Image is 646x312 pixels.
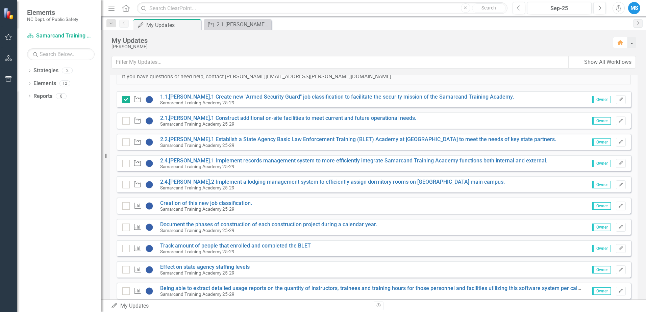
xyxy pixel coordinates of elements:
img: No Information [145,244,153,253]
div: 8 [56,93,67,99]
span: Search [481,5,496,10]
img: No Information [145,181,153,189]
img: No Information [145,96,153,104]
img: No Information [145,266,153,274]
small: Samarcand Training Academy 25-29 [160,121,234,127]
span: Owner [592,202,611,210]
div: 2 [62,68,73,74]
img: ClearPoint Strategy [3,7,16,20]
a: 2.4.[PERSON_NAME].2 Implement a lodging management system to efficiently assign dormitory rooms o... [160,179,505,185]
button: MS [628,2,640,14]
a: 2.1.[PERSON_NAME].1 Construct additional on-site facilities to meet current and future operationa... [160,115,416,121]
div: 12 [59,81,70,86]
a: Samarcand Training Academy 25-29 [27,32,95,40]
img: No Information [145,117,153,125]
a: Strategies [33,67,58,75]
small: Samarcand Training Academy 25-29 [160,228,234,233]
small: Samarcand Training Academy 25-29 [160,164,234,169]
a: 1.1.[PERSON_NAME].1 Create new "Armed Security Guard" job classification to facilitate the securi... [160,94,514,100]
div: My Updates [146,21,199,29]
small: Samarcand Training Academy 25-29 [160,185,234,190]
span: Owner [592,138,611,146]
a: 2.4.[PERSON_NAME].1 Implement records management system to more efficiently integrate Samarcand T... [160,157,547,164]
a: 2.2.[PERSON_NAME].1 Establish a State Agency Basic Law Enforcement Training (BLET) Academy at [GE... [160,136,556,142]
span: Owner [592,224,611,231]
span: Owner [592,266,611,274]
a: Being able to extract detailed usage reports on the quantity of instructors, trainees and trainin... [160,285,605,291]
small: Samarcand Training Academy 25-29 [160,270,234,276]
input: Filter My Updates... [111,56,569,69]
input: Search Below... [27,48,95,60]
span: Owner [592,287,611,295]
input: Search ClearPoint... [137,2,507,14]
img: No Information [145,138,153,146]
a: Elements [33,80,56,87]
a: Track amount of people that enrolled and completed the BLET [160,242,311,249]
a: Reports [33,93,52,100]
img: No Information [145,287,153,295]
small: Samarcand Training Academy 25-29 [160,100,234,105]
span: Owner [592,96,611,103]
a: Creation of this new job classification. [160,200,252,206]
img: No Information [145,159,153,167]
small: Samarcand Training Academy 25-29 [160,206,234,212]
div: My Updates [111,37,606,44]
div: [PERSON_NAME] [111,44,606,49]
span: Owner [592,160,611,167]
a: 2.1.[PERSON_NAME].1 Construct additional on-site facilities to meet current and future operationa... [205,20,270,29]
div: Sep-25 [529,4,589,12]
small: Samarcand Training Academy 25-29 [160,249,234,254]
span: Owner [592,117,611,125]
button: Search [472,3,506,13]
p: If you have questions or need help, contact [PERSON_NAME][EMAIL_ADDRESS][PERSON_NAME][DOMAIN_NAME] [122,73,625,81]
small: Samarcand Training Academy 25-29 [160,291,234,297]
img: No Information [145,223,153,231]
span: Owner [592,245,611,252]
img: No Information [145,202,153,210]
a: Document the phases of construction of each construction project during a calendar year. [160,221,377,228]
small: NC Dept. of Public Safety [27,17,78,22]
small: Samarcand Training Academy 25-29 [160,142,234,148]
button: Sep-25 [527,2,592,14]
span: Elements [27,8,78,17]
div: Show All Workflows [584,58,631,66]
div: 2.1.[PERSON_NAME].1 Construct additional on-site facilities to meet current and future operationa... [217,20,270,29]
span: Owner [592,181,611,188]
div: My Updates [111,302,369,310]
a: Effect on state agency staffing levels [160,264,250,270]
